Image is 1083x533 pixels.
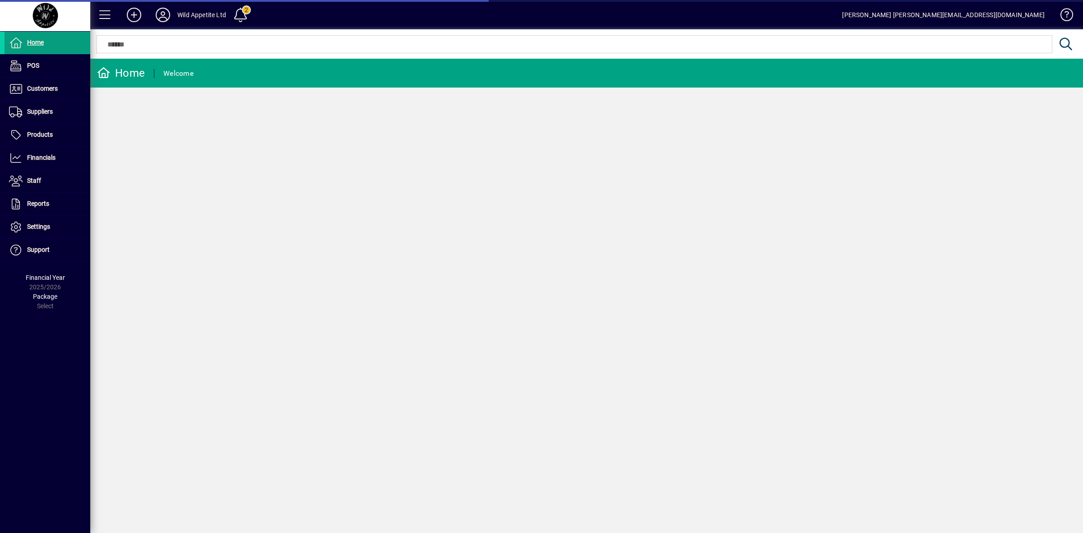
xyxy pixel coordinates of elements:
[27,223,50,230] span: Settings
[5,147,90,169] a: Financials
[5,78,90,100] a: Customers
[5,124,90,146] a: Products
[27,154,56,161] span: Financials
[27,246,50,253] span: Support
[148,7,177,23] button: Profile
[163,66,194,81] div: Welcome
[27,108,53,115] span: Suppliers
[27,131,53,138] span: Products
[177,8,226,22] div: Wild Appetite Ltd
[5,193,90,215] a: Reports
[5,170,90,192] a: Staff
[27,39,44,46] span: Home
[842,8,1045,22] div: [PERSON_NAME] [PERSON_NAME][EMAIL_ADDRESS][DOMAIN_NAME]
[5,101,90,123] a: Suppliers
[27,200,49,207] span: Reports
[5,55,90,77] a: POS
[1054,2,1072,31] a: Knowledge Base
[5,216,90,238] a: Settings
[5,239,90,261] a: Support
[27,62,39,69] span: POS
[27,177,41,184] span: Staff
[33,293,57,300] span: Package
[120,7,148,23] button: Add
[27,85,58,92] span: Customers
[26,274,65,281] span: Financial Year
[97,66,145,80] div: Home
